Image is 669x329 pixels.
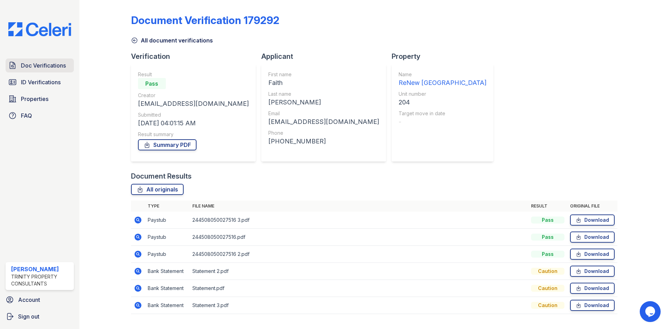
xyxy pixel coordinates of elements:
[268,130,379,136] div: Phone
[268,97,379,107] div: [PERSON_NAME]
[531,234,564,241] div: Pass
[145,280,190,297] td: Bank Statement
[399,110,486,117] div: Target move in date
[6,75,74,89] a: ID Verifications
[567,201,617,212] th: Original file
[392,52,499,61] div: Property
[6,58,74,72] a: Doc Verifications
[138,139,197,150] a: Summary PDF
[570,214,615,226] a: Download
[11,273,71,287] div: Trinity Property Consultants
[570,232,615,243] a: Download
[21,78,61,86] span: ID Verifications
[145,246,190,263] td: Paystub
[640,301,662,322] iframe: chat widget
[531,217,564,224] div: Pass
[399,78,486,88] div: ReNew [GEOGRAPHIC_DATA]
[138,92,249,99] div: Creator
[190,201,528,212] th: File name
[131,171,192,181] div: Document Results
[399,117,486,127] div: -
[145,263,190,280] td: Bank Statement
[531,268,564,275] div: Caution
[570,266,615,277] a: Download
[21,61,66,70] span: Doc Verifications
[190,297,528,314] td: Statement 3.pdf
[268,71,379,78] div: First name
[531,302,564,309] div: Caution
[145,229,190,246] td: Paystub
[21,111,32,120] span: FAQ
[138,111,249,118] div: Submitted
[268,91,379,97] div: Last name
[145,212,190,229] td: Paystub
[3,310,77,323] a: Sign out
[18,296,40,304] span: Account
[131,184,184,195] a: All originals
[138,71,249,78] div: Result
[268,110,379,117] div: Email
[21,95,48,103] span: Properties
[131,52,261,61] div: Verification
[131,14,279,26] div: Document Verification 179292
[190,280,528,297] td: Statement.pdf
[145,297,190,314] td: Bank Statement
[6,109,74,123] a: FAQ
[399,97,486,107] div: 204
[3,293,77,307] a: Account
[131,36,213,45] a: All document verifications
[3,22,77,36] img: CE_Logo_Blue-a8612792a0a2168367f1c8372b55b34899dd931a85d93a1a3d3e32e68fde9ad4.png
[190,246,528,263] td: 244508050027516 2.pdf
[261,52,392,61] div: Applicant
[268,78,379,88] div: Faith
[138,99,249,109] div: [EMAIL_ADDRESS][DOMAIN_NAME]
[570,283,615,294] a: Download
[190,212,528,229] td: 244508050027516 3.pdf
[570,300,615,311] a: Download
[531,285,564,292] div: Caution
[399,71,486,88] a: Name ReNew [GEOGRAPHIC_DATA]
[6,92,74,106] a: Properties
[145,201,190,212] th: Type
[399,91,486,97] div: Unit number
[528,201,567,212] th: Result
[531,251,564,258] div: Pass
[138,118,249,128] div: [DATE] 04:01:15 AM
[190,263,528,280] td: Statement 2.pdf
[570,249,615,260] a: Download
[138,78,166,89] div: Pass
[268,136,379,146] div: [PHONE_NUMBER]
[138,131,249,138] div: Result summary
[399,71,486,78] div: Name
[268,117,379,127] div: [EMAIL_ADDRESS][DOMAIN_NAME]
[11,265,71,273] div: [PERSON_NAME]
[18,312,39,321] span: Sign out
[190,229,528,246] td: 244508050027516.pdf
